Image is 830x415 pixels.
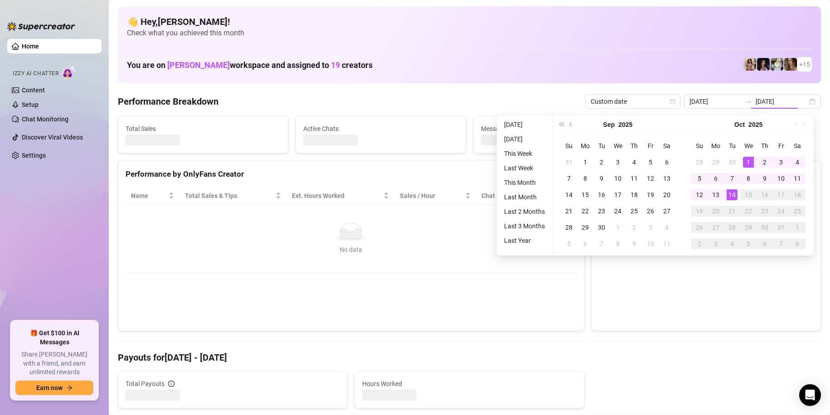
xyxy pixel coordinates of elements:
[168,381,175,387] span: info-circle
[36,384,63,391] span: Earn now
[131,191,167,201] span: Name
[180,187,286,205] th: Total Sales & Tips
[743,58,756,71] img: Avry (@avryjennervip)
[15,381,93,395] button: Earn nowarrow-right
[118,95,218,108] h4: Performance Breakdown
[62,66,76,79] img: AI Chatter
[481,124,636,134] span: Messages Sent
[22,87,45,94] a: Content
[126,187,180,205] th: Name
[756,97,807,106] input: End date
[292,191,382,201] div: Est. Hours Worked
[135,245,568,255] div: No data
[362,379,576,389] span: Hours Worked
[599,168,813,180] div: Sales by OnlyFans Creator
[784,58,797,71] img: Cody (@heyitscodee)
[15,350,93,377] span: Share [PERSON_NAME] with a friend, and earn unlimited rewards
[167,60,230,70] span: [PERSON_NAME]
[22,152,46,159] a: Settings
[22,134,83,141] a: Discover Viral Videos
[689,97,741,106] input: Start date
[15,329,93,347] span: 🎁 Get $100 in AI Messages
[22,101,39,108] a: Setup
[127,60,373,70] h1: You are on workspace and assigned to creators
[126,168,577,180] div: Performance by OnlyFans Creator
[745,98,752,105] span: to
[22,116,68,123] a: Chat Monitoring
[481,191,563,201] span: Chat Conversion
[22,43,39,50] a: Home
[127,28,812,38] span: Check what you achieved this month
[66,385,73,391] span: arrow-right
[126,124,281,134] span: Total Sales
[7,22,75,31] img: logo-BBDzfeDw.svg
[400,191,463,201] span: Sales / Hour
[394,187,476,205] th: Sales / Hour
[118,351,821,364] h4: Payouts for [DATE] - [DATE]
[745,98,752,105] span: swap-right
[670,99,675,104] span: calendar
[331,60,340,70] span: 19
[303,124,458,134] span: Active Chats
[126,379,165,389] span: Total Payouts
[185,191,274,201] span: Total Sales & Tips
[13,69,58,78] span: Izzy AI Chatter
[757,58,770,71] img: Baby (@babyyyybellaa)
[476,187,576,205] th: Chat Conversion
[127,15,812,28] h4: 👋 Hey, [PERSON_NAME] !
[591,95,675,108] span: Custom date
[799,384,821,406] div: Open Intercom Messenger
[771,58,783,71] img: Lizzysmooth (@lizzzzzzysmoothlight)
[799,59,810,69] span: + 15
